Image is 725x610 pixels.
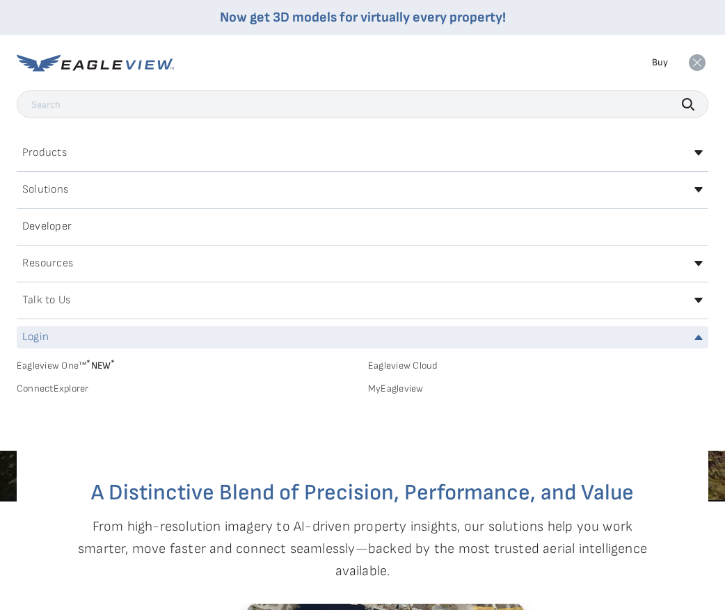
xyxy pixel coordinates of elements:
[652,56,668,69] a: Buy
[368,360,708,372] a: Eagleview Cloud
[22,147,67,159] h2: Products
[86,360,115,371] span: NEW
[368,383,708,395] a: MyEagleview
[17,216,708,238] a: Developer
[72,482,653,504] h2: A Distinctive Blend of Precision, Performance, and Value
[72,515,653,582] p: From high-resolution imagery to AI-driven property insights, our solutions help you work smarter,...
[22,184,68,195] h2: Solutions
[17,90,708,118] input: Search
[17,383,357,395] a: ConnectExplorer
[22,258,73,269] h2: Resources
[22,295,70,306] h2: Talk to Us
[17,355,357,371] a: Eagleview One™*NEW*
[220,9,506,26] a: Now get 3D models for virtually every property!
[22,221,72,232] h2: Developer
[22,332,49,343] h2: Login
